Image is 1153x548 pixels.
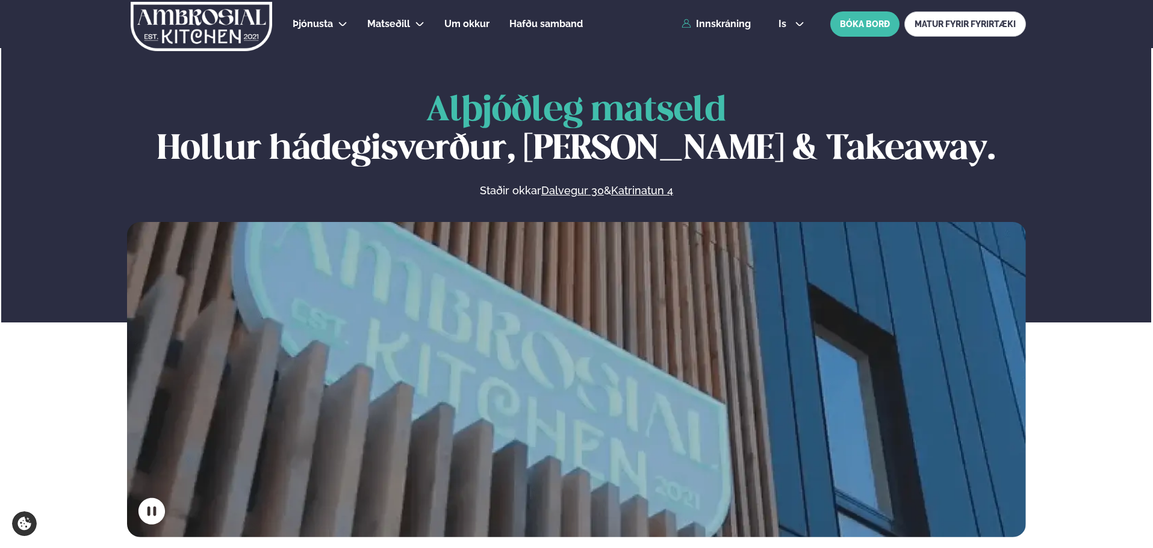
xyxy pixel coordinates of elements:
[349,183,804,198] p: Staðir okkar &
[509,17,583,31] a: Hafðu samband
[367,17,410,31] a: Matseðill
[444,17,489,31] a: Um okkur
[779,19,790,29] span: is
[509,18,583,29] span: Hafðu samband
[426,94,726,128] span: Alþjóðleg matseld
[444,18,489,29] span: Um okkur
[541,183,604,198] a: Dalvegur 30
[904,11,1026,37] a: MATUR FYRIR FYRIRTÆKI
[127,92,1026,169] h1: Hollur hádegisverður, [PERSON_NAME] & Takeaway.
[769,19,814,29] button: is
[12,511,37,536] a: Cookie settings
[830,11,900,37] button: BÓKA BORÐ
[682,19,751,29] a: Innskráning
[293,18,333,29] span: Þjónusta
[367,18,410,29] span: Matseðill
[129,2,273,51] img: logo
[293,17,333,31] a: Þjónusta
[611,183,673,198] a: Katrinatun 4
